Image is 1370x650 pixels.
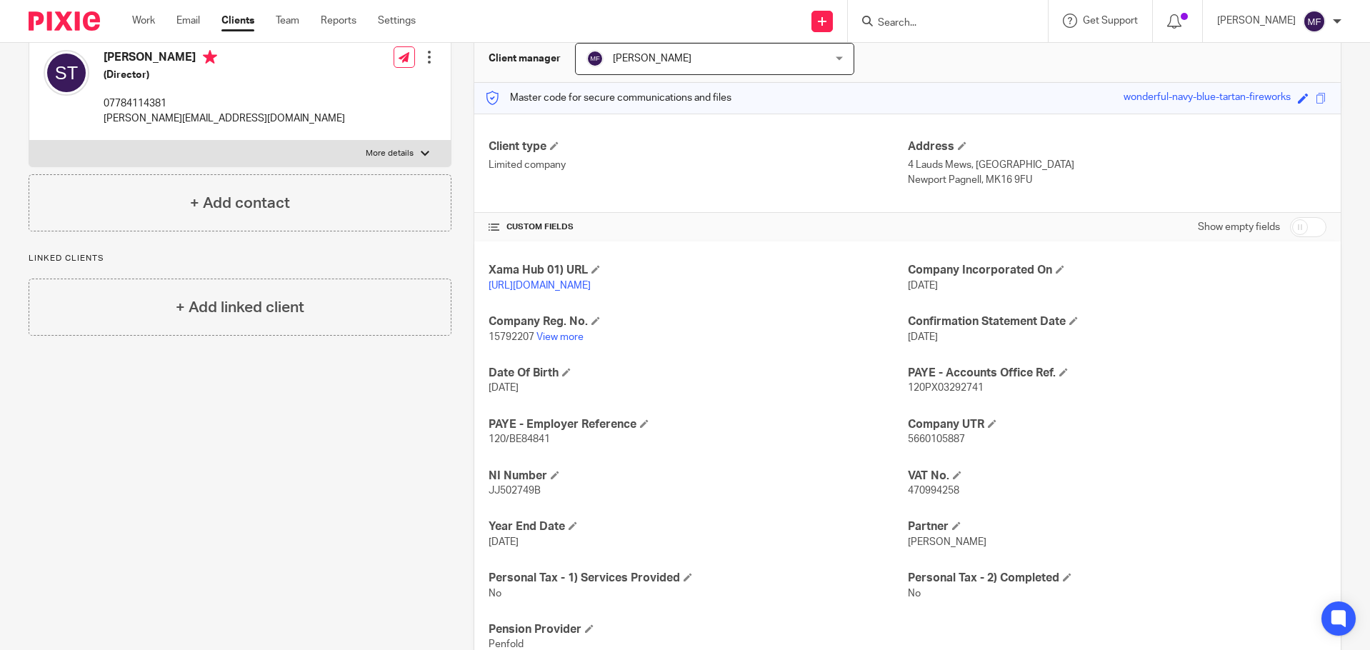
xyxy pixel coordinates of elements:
[29,253,451,264] p: Linked clients
[176,14,200,28] a: Email
[276,14,299,28] a: Team
[613,54,691,64] span: [PERSON_NAME]
[104,50,345,68] h4: [PERSON_NAME]
[908,332,938,342] span: [DATE]
[1124,90,1291,106] div: wonderful-navy-blue-tartan-fireworks
[908,537,986,547] span: [PERSON_NAME]
[489,469,907,484] h4: NI Number
[378,14,416,28] a: Settings
[908,434,965,444] span: 5660105887
[908,263,1326,278] h4: Company Incorporated On
[489,589,501,599] span: No
[104,111,345,126] p: [PERSON_NAME][EMAIL_ADDRESS][DOMAIN_NAME]
[489,332,534,342] span: 15792207
[908,589,921,599] span: No
[908,366,1326,381] h4: PAYE - Accounts Office Ref.
[489,434,550,444] span: 120/BE84841
[876,17,1005,30] input: Search
[489,314,907,329] h4: Company Reg. No.
[489,366,907,381] h4: Date Of Birth
[489,139,907,154] h4: Client type
[190,192,290,214] h4: + Add contact
[489,51,561,66] h3: Client manager
[1303,10,1326,33] img: svg%3E
[366,148,414,159] p: More details
[908,519,1326,534] h4: Partner
[489,263,907,278] h4: Xama Hub 01) URL
[489,417,907,432] h4: PAYE - Employer Reference
[489,519,907,534] h4: Year End Date
[586,50,604,67] img: svg%3E
[489,639,524,649] span: Penfold
[908,469,1326,484] h4: VAT No.
[1217,14,1296,28] p: [PERSON_NAME]
[908,139,1326,154] h4: Address
[908,314,1326,329] h4: Confirmation Statement Date
[221,14,254,28] a: Clients
[908,158,1326,172] p: 4 Lauds Mews, [GEOGRAPHIC_DATA]
[104,68,345,82] h5: (Director)
[203,50,217,64] i: Primary
[536,332,584,342] a: View more
[908,383,984,393] span: 120PX03292741
[489,221,907,233] h4: CUSTOM FIELDS
[908,486,959,496] span: 470994258
[908,571,1326,586] h4: Personal Tax - 2) Completed
[176,296,304,319] h4: + Add linked client
[29,11,100,31] img: Pixie
[908,173,1326,187] p: Newport Pagnell, MK16 9FU
[489,571,907,586] h4: Personal Tax - 1) Services Provided
[908,281,938,291] span: [DATE]
[489,486,541,496] span: JJ502749B
[1083,16,1138,26] span: Get Support
[489,281,591,291] a: [URL][DOMAIN_NAME]
[1198,220,1280,234] label: Show empty fields
[104,96,345,111] p: 07784114381
[489,537,519,547] span: [DATE]
[908,417,1326,432] h4: Company UTR
[485,91,731,105] p: Master code for secure communications and files
[489,383,519,393] span: [DATE]
[489,158,907,172] p: Limited company
[44,50,89,96] img: svg%3E
[132,14,155,28] a: Work
[321,14,356,28] a: Reports
[489,622,907,637] h4: Pension Provider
